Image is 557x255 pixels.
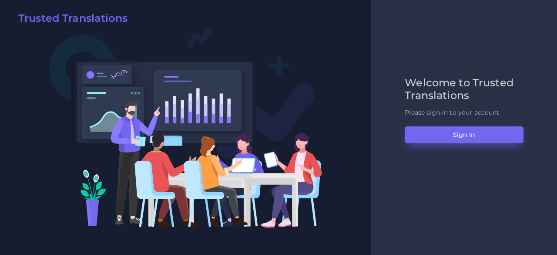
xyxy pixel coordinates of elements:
button: Sign in [405,126,523,143]
a: Trusted Translations [12,12,128,28]
img: Login V2 [49,27,322,228]
h2: Trusted Translations [18,12,128,25]
h2: Welcome to Trusted Translations [405,77,523,102]
p: Please sign-in to your account [405,108,523,117]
